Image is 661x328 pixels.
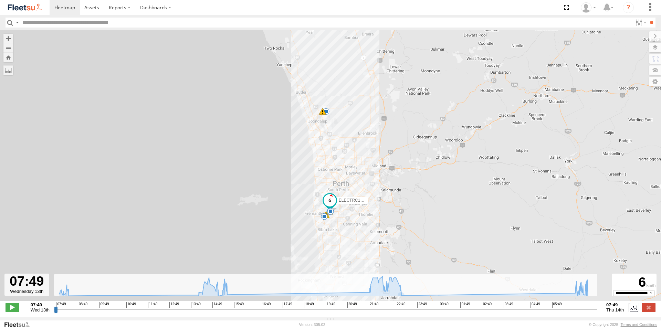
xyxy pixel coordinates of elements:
span: 12:49 [169,302,179,308]
div: Wayne Betts [578,2,598,13]
div: Version: 305.02 [299,322,325,327]
span: 11:49 [148,302,158,308]
i: ? [623,2,634,13]
span: 16:49 [261,302,271,308]
strong: 07:49 [31,302,50,307]
span: Wed 13th Aug 2025 [31,307,50,313]
span: 03:49 [504,302,513,308]
span: 00:49 [439,302,449,308]
span: 01:49 [460,302,470,308]
span: 09:49 [99,302,109,308]
div: 23 [319,108,326,115]
label: Search Query [14,18,20,28]
button: Zoom Home [3,53,13,62]
a: Terms and Conditions [621,322,657,327]
span: 20:49 [347,302,357,308]
span: 22:49 [396,302,406,308]
div: 6 [613,275,655,290]
button: Zoom out [3,43,13,53]
label: Search Filter Options [633,18,648,28]
label: Play/Stop [6,303,19,312]
span: 15:49 [234,302,244,308]
span: Thu 14th Aug 2025 [606,307,624,313]
label: Measure [3,65,13,75]
label: Close [642,303,655,312]
span: 04:49 [531,302,540,308]
a: Visit our Website [4,321,35,328]
span: 19:49 [326,302,335,308]
div: © Copyright 2025 - [589,322,657,327]
button: Zoom in [3,34,13,43]
span: 14:49 [212,302,222,308]
span: 13:49 [191,302,201,308]
span: ELECTRC12 - [PERSON_NAME] [339,198,400,203]
span: 07:49 [56,302,66,308]
span: 21:49 [369,302,378,308]
label: Map Settings [649,77,661,86]
span: 02:49 [482,302,492,308]
span: 05:49 [552,302,562,308]
span: 10:49 [126,302,136,308]
span: 23:49 [417,302,427,308]
span: 17:49 [283,302,292,308]
div: 6 [323,108,329,115]
strong: 07:49 [606,302,624,307]
img: fleetsu-logo-horizontal.svg [7,3,43,12]
span: 08:49 [78,302,87,308]
span: 18:49 [304,302,314,308]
